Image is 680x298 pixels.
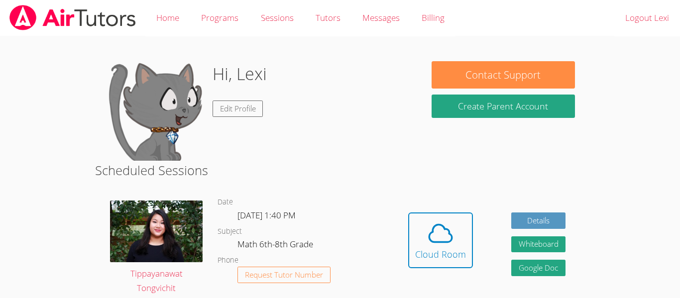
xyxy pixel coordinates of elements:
button: Whiteboard [511,236,566,253]
h1: Hi, Lexi [213,61,267,87]
img: airtutors_banner-c4298cdbf04f3fff15de1276eac7730deb9818008684d7c2e4769d2f7ddbe033.png [8,5,137,30]
a: Google Doc [511,260,566,276]
dd: Math 6th-8th Grade [237,237,315,254]
dt: Subject [218,225,242,238]
span: Request Tutor Number [245,271,323,279]
dt: Date [218,196,233,208]
a: Details [511,212,566,229]
button: Contact Support [432,61,575,89]
div: Cloud Room [415,247,466,261]
a: Edit Profile [213,100,263,117]
img: default.png [105,61,205,161]
span: Messages [362,12,400,23]
span: [DATE] 1:40 PM [237,209,296,221]
button: Cloud Room [408,212,473,268]
button: Request Tutor Number [237,267,331,283]
dt: Phone [218,254,238,267]
button: Create Parent Account [432,95,575,118]
a: Tippayanawat Tongvichit [110,200,203,296]
h2: Scheduled Sessions [95,161,585,180]
img: IMG_0561.jpeg [110,200,203,262]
